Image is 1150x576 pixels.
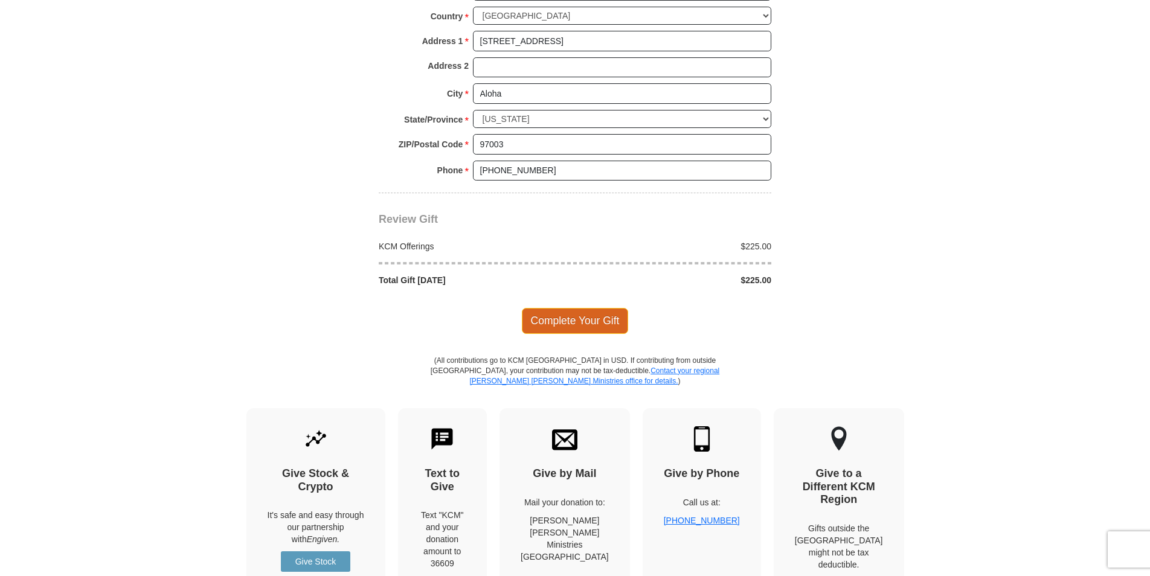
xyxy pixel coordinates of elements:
[664,496,740,508] p: Call us at:
[521,467,609,481] h4: Give by Mail
[795,522,883,571] p: Gifts outside the [GEOGRAPHIC_DATA] might not be tax deductible.
[575,240,778,252] div: $225.00
[830,426,847,452] img: other-region
[422,33,463,50] strong: Address 1
[430,356,720,408] p: (All contributions go to KCM [GEOGRAPHIC_DATA] in USD. If contributing from outside [GEOGRAPHIC_D...
[404,111,463,128] strong: State/Province
[303,426,329,452] img: give-by-stock.svg
[307,534,339,544] i: Engiven.
[373,274,576,286] div: Total Gift [DATE]
[521,496,609,508] p: Mail your donation to:
[429,426,455,452] img: text-to-give.svg
[575,274,778,286] div: $225.00
[689,426,715,452] img: mobile.svg
[419,467,466,493] h4: Text to Give
[268,467,364,493] h4: Give Stock & Crypto
[469,366,719,385] a: Contact your regional [PERSON_NAME] [PERSON_NAME] Ministries office for details.
[419,509,466,569] div: Text "KCM" and your donation amount to 36609
[399,136,463,153] strong: ZIP/Postal Code
[521,514,609,563] p: [PERSON_NAME] [PERSON_NAME] Ministries [GEOGRAPHIC_DATA]
[664,467,740,481] h4: Give by Phone
[428,57,469,74] strong: Address 2
[281,551,350,572] a: Give Stock
[552,426,577,452] img: envelope.svg
[447,85,463,102] strong: City
[379,213,438,225] span: Review Gift
[373,240,576,252] div: KCM Offerings
[437,162,463,179] strong: Phone
[268,509,364,545] p: It's safe and easy through our partnership with
[431,8,463,25] strong: Country
[664,516,740,525] a: [PHONE_NUMBER]
[522,308,629,333] span: Complete Your Gift
[795,467,883,507] h4: Give to a Different KCM Region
